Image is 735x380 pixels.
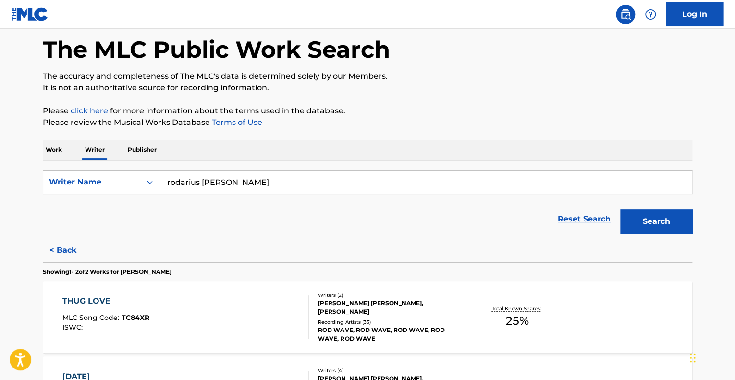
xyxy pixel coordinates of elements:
div: [PERSON_NAME] [PERSON_NAME], [PERSON_NAME] [318,299,463,316]
div: Writer Name [49,176,135,188]
p: Showing 1 - 2 of 2 Works for [PERSON_NAME] [43,268,171,276]
form: Search Form [43,170,692,238]
img: search [620,9,631,20]
p: Publisher [125,140,159,160]
p: Writer [82,140,108,160]
span: ISWC : [62,323,85,331]
a: click here [71,106,108,115]
p: Work [43,140,65,160]
div: ROD WAVE, ROD WAVE, ROD WAVE, ROD WAVE, ROD WAVE [318,326,463,343]
iframe: Chat Widget [687,334,735,380]
img: MLC Logo [12,7,49,21]
a: Terms of Use [210,118,262,127]
a: Log In [666,2,723,26]
div: Drag [690,343,696,372]
span: TC84XR [122,313,149,322]
span: 25 % [506,312,529,330]
p: The accuracy and completeness of The MLC's data is determined solely by our Members. [43,71,692,82]
button: < Back [43,238,100,262]
div: Writers ( 4 ) [318,367,463,374]
div: Help [641,5,660,24]
div: THUG LOVE [62,295,149,307]
p: Please review the Musical Works Database [43,117,692,128]
a: THUG LOVEMLC Song Code:TC84XRISWC:Writers (2)[PERSON_NAME] [PERSON_NAME], [PERSON_NAME]Recording ... [43,281,692,353]
a: Reset Search [553,208,615,230]
h1: The MLC Public Work Search [43,35,390,64]
p: Total Known Shares: [491,305,543,312]
div: Writers ( 2 ) [318,292,463,299]
button: Search [620,209,692,233]
div: Recording Artists ( 35 ) [318,319,463,326]
span: MLC Song Code : [62,313,122,322]
a: Public Search [616,5,635,24]
p: Please for more information about the terms used in the database. [43,105,692,117]
p: It is not an authoritative source for recording information. [43,82,692,94]
img: help [645,9,656,20]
